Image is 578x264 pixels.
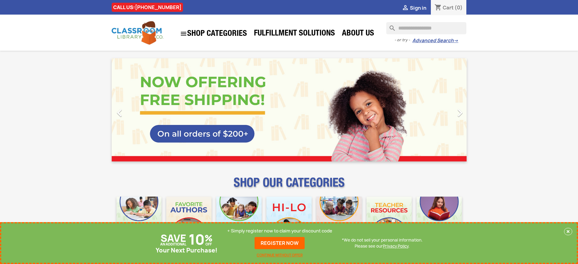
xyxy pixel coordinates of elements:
div: CALL US: [112,3,183,12]
span: → [454,38,458,44]
img: CLC_Fiction_Nonfiction_Mobile.jpg [316,197,362,242]
i: search [386,22,394,29]
img: CLC_Teacher_Resources_Mobile.jpg [367,197,412,242]
img: CLC_Phonics_And_Decodables_Mobile.jpg [216,197,262,242]
span: Cart [443,4,454,11]
p: SHOP OUR CATEGORIES [112,181,467,192]
i:  [402,5,409,12]
span: Sign in [410,5,426,11]
a: About Us [339,28,377,40]
a: Fulfillment Solutions [251,28,338,40]
a: Previous [112,58,165,161]
i:  [112,105,127,120]
i:  [180,30,187,37]
a: Advanced Search→ [412,38,458,44]
img: CLC_Favorite_Authors_Mobile.jpg [166,197,211,242]
a: Next [413,58,467,161]
span: - or try - [394,37,412,43]
i: shopping_cart [434,4,442,12]
a:  Sign in [402,5,426,11]
img: CLC_Dyslexia_Mobile.jpg [417,197,462,242]
img: CLC_HiLo_Mobile.jpg [266,197,312,242]
ul: Carousel container [112,58,467,161]
i:  [452,105,468,120]
input: Search [386,22,466,34]
img: CLC_Bulk_Mobile.jpg [117,197,162,242]
a: SHOP CATEGORIES [177,27,250,40]
span: (0) [455,4,463,11]
a: [PHONE_NUMBER] [135,4,181,11]
img: Classroom Library Company [112,21,163,45]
